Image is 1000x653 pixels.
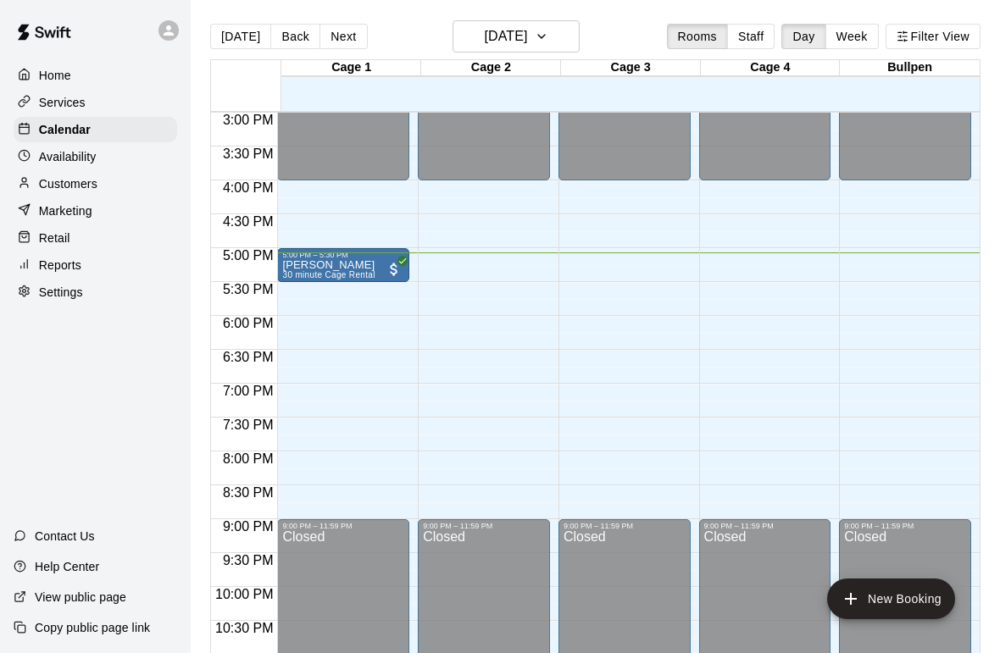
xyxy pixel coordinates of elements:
[211,621,277,635] span: 10:30 PM
[219,384,278,398] span: 7:00 PM
[704,522,826,530] div: 9:00 PM – 11:59 PM
[219,553,278,567] span: 9:30 PM
[219,113,278,127] span: 3:00 PM
[39,121,91,138] p: Calendar
[35,619,150,636] p: Copy public page link
[14,63,177,88] a: Home
[39,202,92,219] p: Marketing
[701,60,841,76] div: Cage 4
[219,147,278,161] span: 3:30 PM
[277,248,409,282] div: 5:00 PM – 5:30 PM: Kaito Garza
[14,198,177,224] a: Marketing
[39,94,86,111] p: Services
[14,171,177,196] a: Customers
[39,148,97,165] p: Availability
[423,522,545,530] div: 9:00 PM – 11:59 PM
[886,24,981,49] button: Filter View
[39,284,83,301] p: Settings
[827,578,955,619] button: add
[219,180,278,195] span: 4:00 PM
[667,24,728,49] button: Rooms
[282,270,375,279] span: 30 minute Cage Rental
[219,485,278,500] span: 8:30 PM
[219,519,278,534] span: 9:00 PM
[453,20,580,53] button: [DATE]
[281,60,421,76] div: Cage 1
[219,451,278,466] span: 8:00 PM
[561,60,701,76] div: Cage 3
[270,24,320,49] button: Back
[564,522,686,530] div: 9:00 PM – 11:59 PM
[844,522,966,530] div: 9:00 PM – 11:59 PM
[211,587,277,601] span: 10:00 PM
[219,418,278,432] span: 7:30 PM
[386,261,403,278] span: All customers have paid
[825,24,879,49] button: Week
[14,90,177,115] a: Services
[14,252,177,278] a: Reports
[35,528,95,545] p: Contact Us
[421,60,561,76] div: Cage 2
[39,175,97,192] p: Customers
[781,24,825,49] button: Day
[219,282,278,296] span: 5:30 PM
[282,522,404,530] div: 9:00 PM – 11:59 PM
[14,279,177,305] a: Settings
[219,214,278,229] span: 4:30 PM
[727,24,775,49] button: Staff
[282,251,404,259] div: 5:00 PM – 5:30 PM
[219,350,278,364] span: 6:30 PM
[210,24,271,49] button: [DATE]
[484,25,527,48] h6: [DATE]
[39,257,81,274] p: Reports
[219,316,278,330] span: 6:00 PM
[35,558,99,575] p: Help Center
[319,24,367,49] button: Next
[14,117,177,142] a: Calendar
[14,144,177,169] a: Availability
[39,230,70,246] p: Retail
[840,60,980,76] div: Bullpen
[219,248,278,263] span: 5:00 PM
[35,589,126,606] p: View public page
[39,67,71,84] p: Home
[14,225,177,251] a: Retail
